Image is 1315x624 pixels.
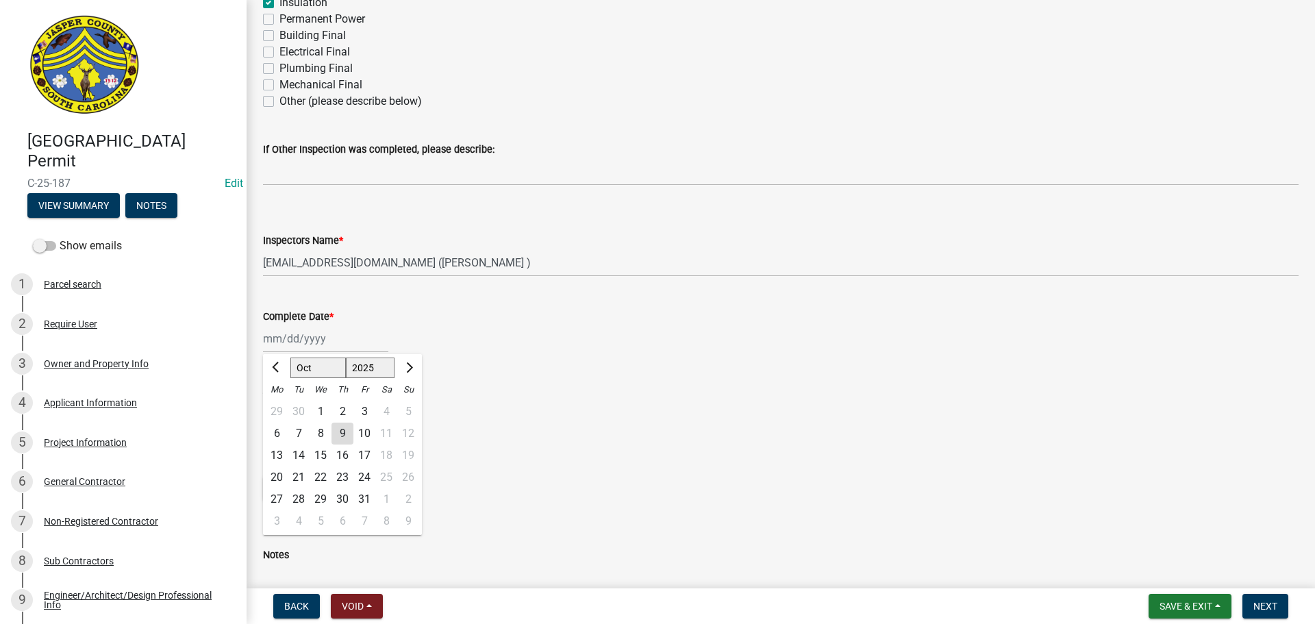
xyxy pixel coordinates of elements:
[263,236,343,246] label: Inspectors Name
[397,379,419,401] div: Su
[266,510,288,532] div: Monday, November 3, 2025
[266,423,288,445] div: Monday, October 6, 2025
[27,201,120,212] wm-modal-confirm: Summary
[346,358,395,378] select: Select year
[279,93,422,110] label: Other (please describe below)
[266,488,288,510] div: Monday, October 27, 2025
[11,510,33,532] div: 7
[310,401,331,423] div: Wednesday, October 1, 2025
[353,423,375,445] div: Friday, October 10, 2025
[310,401,331,423] div: 1
[331,510,353,532] div: Thursday, November 6, 2025
[11,432,33,453] div: 5
[288,379,310,401] div: Tu
[273,594,320,619] button: Back
[375,379,397,401] div: Sa
[310,423,331,445] div: Wednesday, October 8, 2025
[263,312,334,322] label: Complete Date
[266,445,288,466] div: 13
[263,325,388,353] input: mm/dd/yyyy
[310,510,331,532] div: 5
[266,401,288,423] div: Monday, September 29, 2025
[331,594,383,619] button: Void
[266,510,288,532] div: 3
[1160,601,1212,612] span: Save & Exit
[288,466,310,488] div: 21
[266,401,288,423] div: 29
[1242,594,1288,619] button: Next
[353,423,375,445] div: 10
[27,193,120,218] button: View Summary
[310,510,331,532] div: Wednesday, November 5, 2025
[27,14,142,117] img: Jasper County, South Carolina
[331,423,353,445] div: Thursday, October 9, 2025
[310,423,331,445] div: 8
[288,510,310,532] div: 4
[44,438,127,447] div: Project Information
[331,401,353,423] div: 2
[266,488,288,510] div: 27
[44,477,125,486] div: General Contractor
[310,488,331,510] div: 29
[353,510,375,532] div: Friday, November 7, 2025
[44,556,114,566] div: Sub Contractors
[11,550,33,572] div: 8
[27,177,219,190] span: C-25-187
[331,466,353,488] div: Thursday, October 23, 2025
[44,516,158,526] div: Non-Registered Contractor
[44,279,101,289] div: Parcel search
[11,353,33,375] div: 3
[27,132,236,171] h4: [GEOGRAPHIC_DATA] Permit
[125,201,177,212] wm-modal-confirm: Notes
[288,445,310,466] div: Tuesday, October 14, 2025
[266,379,288,401] div: Mo
[353,401,375,423] div: 3
[279,77,362,93] label: Mechanical Final
[44,398,137,408] div: Applicant Information
[266,466,288,488] div: Monday, October 20, 2025
[279,44,350,60] label: Electrical Final
[353,445,375,466] div: Friday, October 17, 2025
[290,358,346,378] select: Select month
[310,445,331,466] div: 15
[268,357,285,379] button: Previous month
[263,551,289,560] label: Notes
[266,423,288,445] div: 6
[266,445,288,466] div: Monday, October 13, 2025
[11,273,33,295] div: 1
[353,401,375,423] div: Friday, October 3, 2025
[263,145,494,155] label: If Other Inspection was completed, please describe:
[331,401,353,423] div: Thursday, October 2, 2025
[331,445,353,466] div: Thursday, October 16, 2025
[288,510,310,532] div: Tuesday, November 4, 2025
[288,423,310,445] div: Tuesday, October 7, 2025
[288,401,310,423] div: Tuesday, September 30, 2025
[288,401,310,423] div: 30
[353,466,375,488] div: 24
[310,445,331,466] div: Wednesday, October 15, 2025
[44,319,97,329] div: Require User
[279,11,365,27] label: Permanent Power
[11,589,33,611] div: 9
[11,471,33,492] div: 6
[44,590,225,610] div: Engineer/Architect/Design Professional Info
[11,392,33,414] div: 4
[353,510,375,532] div: 7
[1149,594,1231,619] button: Save & Exit
[353,445,375,466] div: 17
[400,357,416,379] button: Next month
[225,177,243,190] wm-modal-confirm: Edit Application Number
[353,379,375,401] div: Fr
[284,601,309,612] span: Back
[342,601,364,612] span: Void
[33,238,122,254] label: Show emails
[331,445,353,466] div: 16
[353,466,375,488] div: Friday, October 24, 2025
[331,423,353,445] div: 9
[353,488,375,510] div: 31
[310,466,331,488] div: Wednesday, October 22, 2025
[331,488,353,510] div: Thursday, October 30, 2025
[44,359,149,369] div: Owner and Property Info
[11,313,33,335] div: 2
[125,193,177,218] button: Notes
